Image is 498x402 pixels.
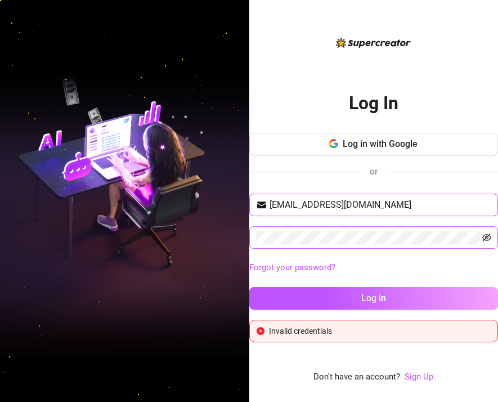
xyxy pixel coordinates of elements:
[336,38,411,48] img: logo-BBDzfeDw.svg
[313,370,400,384] span: Don't have an account?
[249,262,335,273] a: Forgot your password?
[270,198,492,212] input: Your email
[482,233,491,242] span: eye-invisible
[361,293,386,303] span: Log in
[405,370,433,384] a: Sign Up
[343,139,418,149] span: Log in with Google
[257,327,264,335] span: close-circle
[269,325,491,337] div: Invalid credentials
[370,167,378,177] span: or
[405,372,433,382] a: Sign Up
[349,92,398,115] h2: Log In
